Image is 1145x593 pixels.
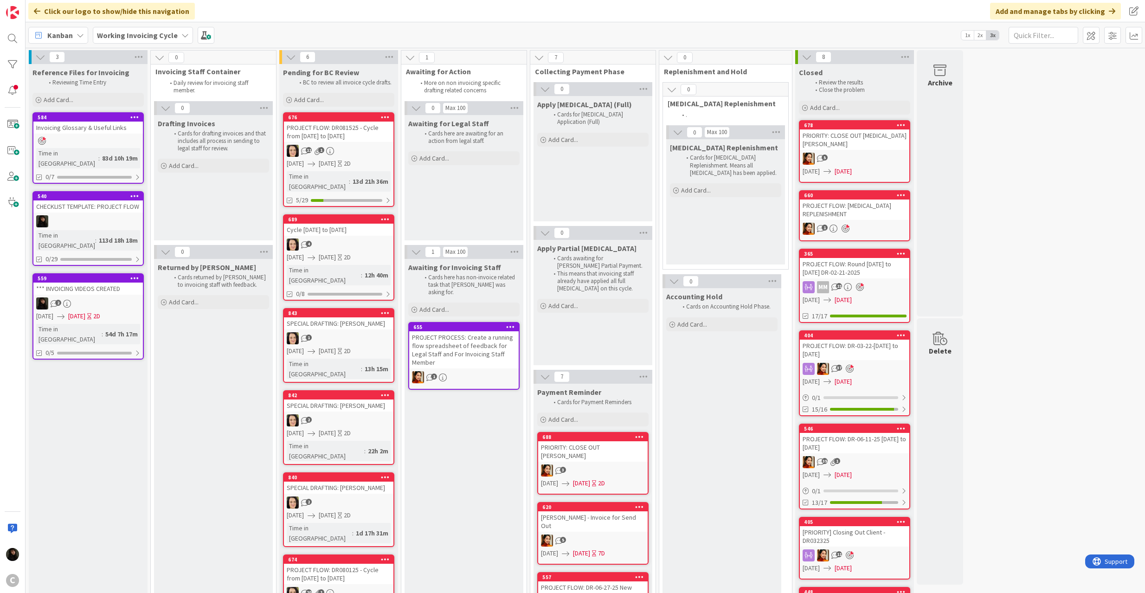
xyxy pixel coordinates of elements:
span: 0 [677,52,693,63]
span: 11 [306,147,312,153]
div: PM [409,371,519,383]
div: 842SPECIAL DRAFTING: [PERSON_NAME] [284,391,393,412]
span: : [349,176,350,187]
span: 0 [168,52,184,63]
div: 689 [284,215,393,224]
span: Pending for BC Review [283,68,359,77]
div: [PRIORITY] Closing Out Client - DR032325 [800,526,909,547]
li: Cards for drafting invoices and that includes all process in sending to legal staff for review. [169,130,268,153]
div: PRIORITY: CLOSE OUT [MEDICAL_DATA][PERSON_NAME] [800,129,909,150]
div: 660 [800,191,909,200]
li: Cards for Payment Reminders [548,399,647,406]
div: 405 [800,518,909,526]
span: : [95,235,96,245]
div: 688 [542,434,648,440]
div: 840 [284,473,393,482]
div: PM [538,464,648,477]
li: Cards for [MEDICAL_DATA] Replenishment. Means all [MEDICAL_DATA] has been applied. [681,154,780,177]
span: Awaiting for Invoicing Staff [408,263,501,272]
img: PM [803,223,815,235]
span: 0 [554,84,570,95]
span: 1 [431,374,437,380]
span: Add Card... [810,103,840,112]
div: PM [800,153,909,165]
span: 7 [548,52,564,63]
div: MM [800,281,909,293]
div: PROJECT FLOW: DR080125 - Cycle from [DATE] to [DATE] [284,564,393,584]
span: 1 [318,147,324,153]
div: Time in [GEOGRAPHIC_DATA] [287,359,361,379]
span: Awaiting for Action [406,67,515,76]
a: 404PROJECT FLOW: DR-03-22-[DATE] to [DATE]PM[DATE][DATE]0/115/16 [799,330,910,416]
div: Max 100 [707,130,727,135]
span: 0 [554,227,570,238]
div: SPECIAL DRAFTING: [PERSON_NAME] [284,482,393,494]
div: SPECIAL DRAFTING: [PERSON_NAME] [284,400,393,412]
span: [DATE] [319,428,336,438]
div: 676 [284,113,393,122]
div: 13h 15m [362,364,391,374]
span: [DATE] [835,377,852,387]
div: 689 [288,216,393,223]
div: 557 [538,573,648,581]
div: 2D [344,510,351,520]
span: 0 [174,246,190,258]
a: 843SPECIAL DRAFTING: [PERSON_NAME]BL[DATE][DATE]2DTime in [GEOGRAPHIC_DATA]:13h 15m [283,308,394,383]
span: [DATE] [541,548,558,558]
img: ES [6,548,19,561]
span: [DATE] [287,510,304,520]
span: : [98,153,100,163]
div: BL [284,414,393,426]
li: Reviewing Time Entry [44,79,142,86]
div: Invoicing Glossary & Useful Links [33,122,143,134]
span: 2 [306,499,312,505]
li: Cards awaiting for [PERSON_NAME] Partial Payment. [548,255,647,270]
div: Time in [GEOGRAPHIC_DATA] [36,148,98,168]
div: Time in [GEOGRAPHIC_DATA] [287,523,352,543]
li: BC to review all invoice cycle drafts. [294,79,393,86]
div: 405[PRIORITY] Closing Out Client - DR032325 [800,518,909,547]
span: [DATE] [319,159,336,168]
img: PM [412,371,424,383]
div: 546 [804,425,909,432]
span: 1 [822,225,828,231]
span: 0 / 1 [812,393,821,403]
span: [DATE] [803,167,820,176]
div: Time in [GEOGRAPHIC_DATA] [36,324,102,344]
span: 15/16 [812,405,827,414]
a: 676PROJECT FLOW: DR081525 - Cycle from [DATE] to [DATE]BL[DATE][DATE]2DTime in [GEOGRAPHIC_DATA]:... [283,112,394,207]
span: Add Card... [548,415,578,424]
span: [DATE] [319,510,336,520]
span: 21 [836,283,842,289]
li: Cards returned by [PERSON_NAME] to invoicing staff with feedback. [169,274,268,289]
a: 559*** INVOICING VIDEOS CREATEDES[DATE][DATE]2DTime in [GEOGRAPHIC_DATA]:54d 7h 17m0/5 [32,273,144,360]
span: Add Card... [681,186,711,194]
div: 559*** INVOICING VIDEOS CREATED [33,274,143,295]
span: 0/5 [45,348,54,358]
span: Closed [799,68,823,77]
span: 7 [554,371,570,382]
span: 3 [49,52,65,63]
div: 584 [38,114,143,121]
span: 1 [834,458,840,464]
span: 0 [683,276,699,287]
span: [DATE] [287,252,304,262]
div: 404 [804,332,909,339]
img: ES [36,297,48,309]
div: 620[PERSON_NAME] - Invoice for Send Out [538,503,648,532]
a: 584Invoicing Glossary & Useful LinksTime in [GEOGRAPHIC_DATA]:83d 10h 19m0/7 [32,112,144,184]
div: 584 [33,113,143,122]
div: Time in [GEOGRAPHIC_DATA] [287,265,361,285]
span: [DATE] [803,295,820,305]
span: 5 [822,155,828,161]
span: 2x [974,31,986,40]
div: PM [800,363,909,375]
div: 7D [598,548,605,558]
div: Click our logo to show/hide this navigation [28,3,195,19]
img: BL [287,414,299,426]
div: Archive [928,77,952,88]
span: Accounting Hold [666,292,722,301]
div: 676 [288,114,393,121]
span: 37 [836,365,842,371]
div: PROJECT FLOW: [MEDICAL_DATA] REPLENISHMENT [800,200,909,220]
